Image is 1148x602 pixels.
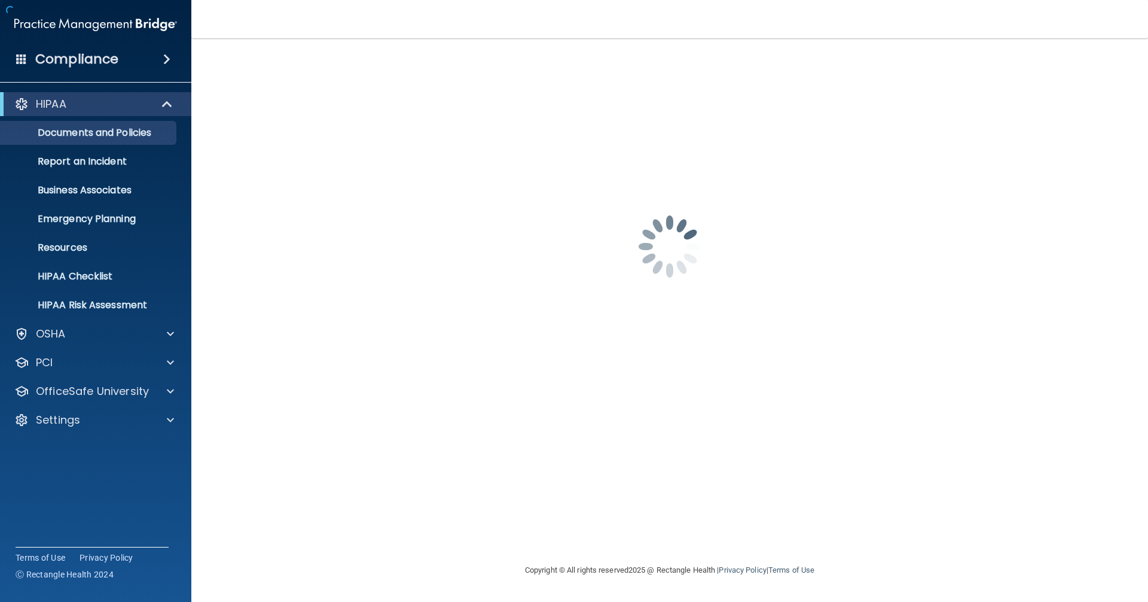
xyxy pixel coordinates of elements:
a: OfficeSafe University [14,384,174,399]
span: Ⓒ Rectangle Health 2024 [16,568,114,580]
h4: Compliance [35,51,118,68]
a: HIPAA [14,97,173,111]
p: HIPAA [36,97,66,111]
a: OSHA [14,327,174,341]
p: OSHA [36,327,66,341]
a: Terms of Use [16,552,65,564]
a: PCI [14,355,174,370]
p: Emergency Planning [8,213,171,225]
a: Privacy Policy [719,565,766,574]
p: HIPAA Risk Assessment [8,299,171,311]
p: Settings [36,413,80,427]
img: spinner.e123f6fc.gif [610,187,729,306]
a: Settings [14,413,174,427]
div: Copyright © All rights reserved 2025 @ Rectangle Health | | [451,551,888,589]
p: Documents and Policies [8,127,171,139]
p: PCI [36,355,53,370]
p: HIPAA Checklist [8,270,171,282]
a: Terms of Use [768,565,814,574]
a: Privacy Policy [80,552,133,564]
p: Resources [8,242,171,254]
p: OfficeSafe University [36,384,149,399]
p: Business Associates [8,184,171,196]
p: Report an Incident [8,156,171,168]
img: PMB logo [14,13,177,37]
